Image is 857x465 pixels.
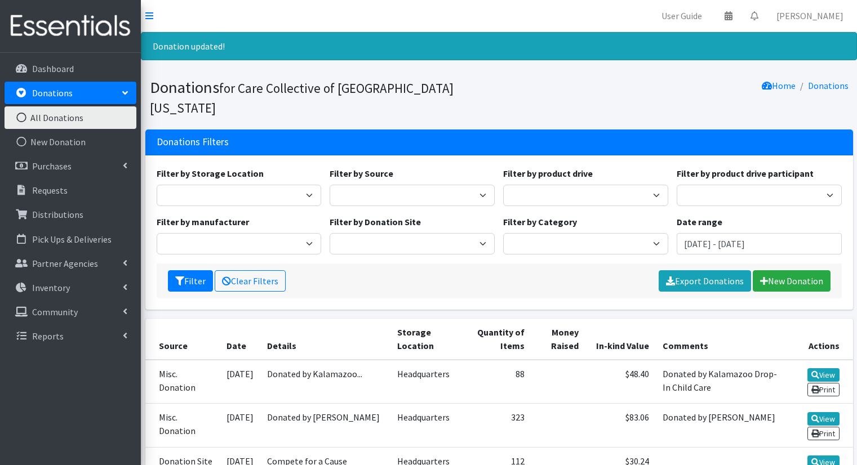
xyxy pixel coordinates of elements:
img: HumanEssentials [5,7,136,45]
a: User Guide [652,5,711,27]
p: Purchases [32,160,72,172]
td: Misc. Donation [145,360,220,404]
p: Donations [32,87,73,99]
a: Distributions [5,203,136,226]
th: Date [220,319,260,360]
td: [DATE] [220,360,260,404]
td: Donated by [PERSON_NAME] [260,404,390,447]
a: Inventory [5,276,136,299]
a: View [807,368,840,382]
h1: Donations [150,78,495,117]
small: for Care Collective of [GEOGRAPHIC_DATA][US_STATE] [150,80,454,116]
a: Community [5,301,136,323]
td: Donated by Kalamazoo... [260,360,390,404]
a: Reports [5,325,136,347]
a: Print [807,427,840,440]
a: Requests [5,179,136,202]
a: Home [762,80,796,91]
p: Inventory [32,282,70,293]
th: Money Raised [531,319,585,360]
a: Print [807,383,840,396]
td: Headquarters [390,360,465,404]
label: Filter by Category [503,215,577,229]
div: Donation updated! [141,32,857,60]
th: Storage Location [390,319,465,360]
a: All Donations [5,106,136,129]
th: Actions [786,319,852,360]
td: $83.06 [585,404,656,447]
a: Dashboard [5,57,136,80]
label: Filter by product drive [503,167,593,180]
td: 88 [465,360,531,404]
a: Donations [808,80,849,91]
a: Export Donations [659,270,751,292]
a: Clear Filters [215,270,286,292]
td: [DATE] [220,404,260,447]
td: Misc. Donation [145,404,220,447]
td: $48.40 [585,360,656,404]
button: Filter [168,270,213,292]
h3: Donations Filters [157,136,229,148]
a: Donations [5,82,136,104]
label: Filter by Source [330,167,393,180]
th: Source [145,319,220,360]
th: Comments [656,319,786,360]
p: Distributions [32,209,83,220]
td: Donated by [PERSON_NAME] [656,404,786,447]
a: Purchases [5,155,136,177]
input: January 1, 2011 - December 31, 2011 [677,233,842,254]
p: Reports [32,330,64,342]
a: View [807,412,840,426]
label: Date range [677,215,722,229]
a: New Donation [753,270,831,292]
td: Donated by Kalamazoo Drop-In Child Care [656,360,786,404]
label: Filter by manufacturer [157,215,249,229]
p: Requests [32,185,68,196]
label: Filter by Storage Location [157,167,264,180]
td: 323 [465,404,531,447]
label: Filter by Donation Site [330,215,421,229]
p: Pick Ups & Deliveries [32,234,112,245]
th: In-kind Value [585,319,656,360]
p: Dashboard [32,63,74,74]
th: Quantity of Items [465,319,531,360]
a: Partner Agencies [5,252,136,275]
p: Community [32,306,78,318]
p: Partner Agencies [32,258,98,269]
label: Filter by product drive participant [677,167,814,180]
a: [PERSON_NAME] [767,5,852,27]
th: Details [260,319,390,360]
a: Pick Ups & Deliveries [5,228,136,251]
a: New Donation [5,131,136,153]
td: Headquarters [390,404,465,447]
